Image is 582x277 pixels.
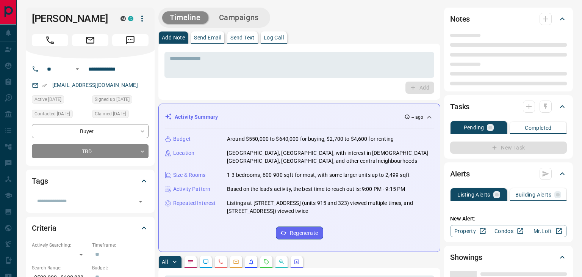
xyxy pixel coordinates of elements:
p: Activity Summary [175,113,218,121]
div: Showings [450,248,567,266]
span: Call [32,34,68,46]
div: Tue Oct 07 2025 [32,110,88,120]
svg: Emails [233,259,239,265]
div: Criteria [32,219,149,237]
a: [EMAIL_ADDRESS][DOMAIN_NAME] [52,82,138,88]
div: TBD [32,144,149,158]
h2: Tags [32,175,48,187]
div: mrloft.ca [120,16,126,21]
p: Send Email [194,35,221,40]
button: Campaigns [211,11,266,24]
p: Actively Searching: [32,242,88,249]
a: Property [450,225,489,237]
p: Around $550,000 to $640,000 for buying, $2,700 to $4,600 for renting [227,135,394,143]
h2: Criteria [32,222,56,234]
p: New Alert: [450,215,567,223]
svg: Opportunities [278,259,285,265]
h1: [PERSON_NAME] [32,13,109,25]
div: condos.ca [128,16,133,21]
p: Budget: [92,264,149,271]
div: Thu Oct 02 2025 [92,110,149,120]
h2: Tasks [450,101,469,113]
a: Mr.Loft [528,225,567,237]
h2: Alerts [450,168,470,180]
svg: Agent Actions [294,259,300,265]
div: Sun Oct 05 2025 [32,95,88,106]
span: Message [112,34,149,46]
span: Claimed [DATE] [95,110,126,118]
button: Timeline [162,11,208,24]
p: -- ago [411,114,423,121]
p: Pending [464,125,484,130]
p: Repeated Interest [173,199,216,207]
span: Email [72,34,108,46]
p: Listing Alerts [457,192,490,197]
h2: Showings [450,251,482,263]
svg: Lead Browsing Activity [203,259,209,265]
p: Location [173,149,194,157]
a: Condos [489,225,528,237]
span: Signed up [DATE] [95,96,130,103]
p: Activity Pattern [173,185,210,193]
p: Building Alerts [515,192,551,197]
span: Contacted [DATE] [34,110,70,118]
div: Buyer [32,124,149,138]
svg: Calls [218,259,224,265]
button: Regenerate [276,227,323,239]
p: All [162,259,168,264]
div: Notes [450,10,567,28]
p: Completed [525,125,552,131]
div: Activity Summary-- ago [165,110,434,124]
p: Add Note [162,35,185,40]
p: Log Call [264,35,284,40]
span: Active [DATE] [34,96,61,103]
h2: Notes [450,13,470,25]
p: Listings at [STREET_ADDRESS] (units 915 and 323) viewed multiple times, and [STREET_ADDRESS]) vie... [227,199,434,215]
p: Budget [173,135,191,143]
div: Tags [32,172,149,190]
p: Search Range: [32,264,88,271]
svg: Email Verified [42,83,47,88]
p: [GEOGRAPHIC_DATA], [GEOGRAPHIC_DATA], with interest in [DEMOGRAPHIC_DATA][GEOGRAPHIC_DATA], [GEOG... [227,149,434,165]
div: Thu Oct 02 2025 [92,95,149,106]
svg: Listing Alerts [248,259,254,265]
div: Alerts [450,165,567,183]
button: Open [73,65,82,74]
svg: Notes [188,259,194,265]
p: Send Text [230,35,255,40]
p: 1-3 bedrooms, 600-900 sqft for most, with some larger units up to 2,499 sqft [227,171,410,179]
svg: Requests [263,259,269,265]
div: Tasks [450,98,567,116]
p: Size & Rooms [173,171,206,179]
p: Timeframe: [92,242,149,249]
p: Based on the lead's activity, the best time to reach out is: 9:00 PM - 9:15 PM [227,185,405,193]
button: Open [135,196,146,207]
